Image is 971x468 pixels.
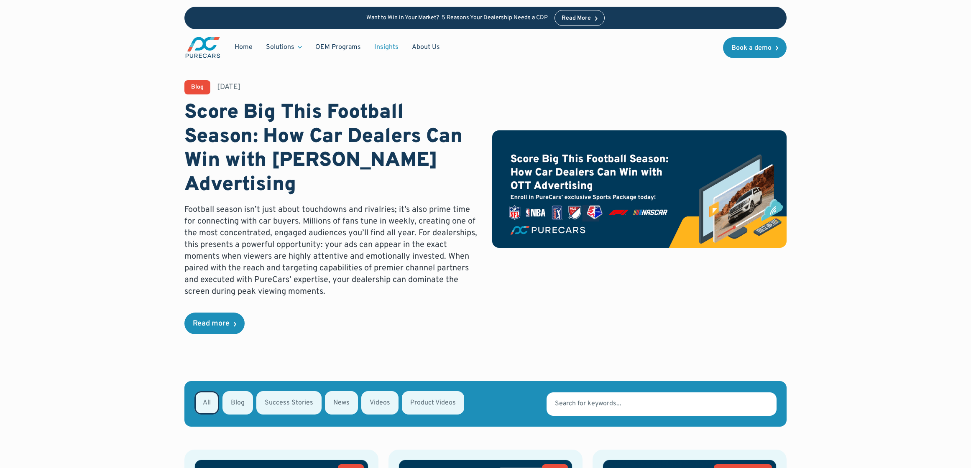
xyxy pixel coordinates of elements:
[193,320,230,328] div: Read more
[309,39,368,55] a: OEM Programs
[191,84,204,90] div: Blog
[228,39,259,55] a: Home
[405,39,447,55] a: About Us
[266,43,294,52] div: Solutions
[562,15,591,21] div: Read More
[731,45,772,51] div: Book a demo
[547,392,777,416] input: Search for keywords...
[723,37,787,58] a: Book a demo
[554,10,605,26] a: Read More
[184,204,479,298] p: Football season isn’t just about touchdowns and rivalries; it’s also prime time for connecting wi...
[184,313,245,334] a: Read more
[368,39,405,55] a: Insights
[217,82,241,92] div: [DATE]
[184,36,221,59] img: purecars logo
[366,15,548,22] p: Want to Win in Your Market? 5 Reasons Your Dealership Needs a CDP
[184,101,479,197] h1: Score Big This Football Season: How Car Dealers Can Win with [PERSON_NAME] Advertising
[184,36,221,59] a: main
